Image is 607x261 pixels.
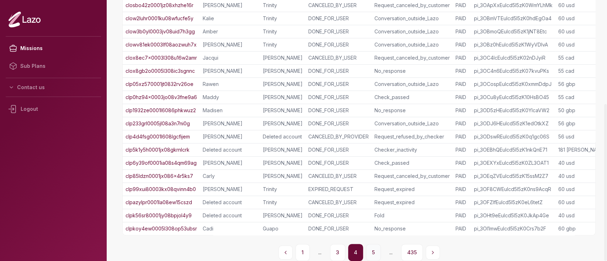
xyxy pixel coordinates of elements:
a: clp233grl0005jl08a3n7ni0g [126,120,190,127]
div: PAID [456,94,468,101]
div: Trinity [263,15,303,22]
a: clp85ldzn0001jx086x4r5ks7 [126,173,193,180]
div: Check_passed [374,94,450,101]
div: pi_3ODswREulcd5I5zK0q1gc06S [474,133,552,140]
div: 56 gbp [558,120,606,127]
div: Trinity [263,41,303,48]
div: [PERSON_NAME] [203,2,257,9]
div: 181 [PERSON_NAME] [558,146,606,153]
button: 1 [295,244,310,261]
div: DONE_FOR_USER [308,107,369,114]
div: Trinity [263,28,303,35]
div: [PERSON_NAME] [263,67,303,75]
div: 40 usd [558,159,606,167]
div: pi_3OFZIfEulcd5I5zK0eL6tetZ [474,199,552,206]
div: [PERSON_NAME] [263,146,303,153]
div: DONE_FOR_USER [308,146,369,153]
div: Request_canceled_by_customer [374,173,450,180]
span: ... [384,246,398,259]
div: DONE_FOR_USER [308,67,369,75]
div: PAID [456,173,468,180]
div: Maddy [203,94,257,101]
div: Request_refused_by_checker [374,133,450,140]
div: Conversation_outside_Lazo [374,81,450,88]
div: 60 usd [558,15,606,22]
div: Jacqui [203,54,257,61]
div: DONE_FOR_USER [308,15,369,22]
a: clp99xui80003kx08qvinn4b0 [126,186,196,193]
div: pi_3OApXxEulcd5I5zK0WmYLhMk [474,2,552,9]
div: Deleted account [263,133,303,140]
div: DONE_FOR_USER [308,94,369,101]
a: clp05xz570001jt0832rv26oe [126,81,193,88]
a: clp5k1y5h0001jx08gkrnlcrk [126,146,190,153]
a: clox8gb2o0005l308ic3sgnnc [126,67,195,75]
button: Contact us [6,81,101,94]
a: clow2luhr0001ku08wfucfe5y [126,15,193,22]
div: 60 usd [558,28,606,35]
div: 50 gbp [558,107,606,114]
a: clpazylpr0001la08ew15cszd [126,199,192,206]
div: No_response [374,107,450,114]
div: pi_3OEBhQEulcd5I5zK1nkQnE71 [474,146,552,153]
div: [PERSON_NAME] [263,173,303,180]
div: Madisen [203,107,257,114]
div: 40 usd [558,173,606,180]
div: Conversation_outside_Lazo [374,28,450,35]
div: pi_3OBmoQEulcd5I5zK1jNT8Etc [474,28,552,35]
div: PAID [456,15,468,22]
button: 3 [330,244,345,261]
div: PAID [456,41,468,48]
div: Rawen [203,81,257,88]
div: pi_3OEXYxEulcd5I5zK0ZL3OAT1 [474,159,552,167]
div: CANCELED_BY_USER [308,173,369,180]
a: clowv81ek0003lf08aozwuh7x [126,41,197,48]
div: pi_3OC4lcEulcd5I5zK02nDJyiR [474,54,552,61]
div: 55 cad [558,67,606,75]
div: DONE_FOR_USER [308,120,369,127]
div: pi_3OEqZVEulcd5I5zK15ssM2Z7 [474,173,552,180]
div: pi_3OCu8yEulcd5I5zK10HsBO45 [474,94,552,101]
div: 56 gbp [558,81,606,88]
div: PAID [456,81,468,88]
div: Guapo [263,225,303,232]
div: CANCELED_BY_USER [308,54,369,61]
div: PAID [456,146,468,153]
div: pi_3OD5zHEulcd5I5zK0YIcaVW2 [474,107,552,114]
button: 5 [366,244,381,261]
div: pi_3OBz0hEulcd5I5zK1WyVDIvA [474,41,552,48]
div: Trinity [263,186,303,193]
a: clp6y39of0001ia08s4qm69ag [126,159,197,167]
div: No_response [374,67,450,75]
div: Deleted account [203,199,257,206]
div: [PERSON_NAME] [203,133,257,140]
a: Sub Plans [6,57,101,75]
div: [PERSON_NAME] [203,67,257,75]
div: DONE_FOR_USER [308,28,369,35]
div: pi_3OC4n6Eulcd5I5zK07kvuPKs [474,67,552,75]
div: Checker_inactivity [374,146,450,153]
div: PAID [456,199,468,206]
div: PAID [456,28,468,35]
div: [PERSON_NAME] [263,94,303,101]
div: PAID [456,159,468,167]
div: Check_passed [374,159,450,167]
div: [PERSON_NAME] [263,159,303,167]
div: DONE_FOR_USER [308,41,369,48]
div: PAID [456,186,468,193]
div: [PERSON_NAME] [263,120,303,127]
div: Trinity [263,2,303,9]
div: PAID [456,67,468,75]
a: clox8ec7x0003l308u16w2amr [126,54,197,61]
div: 60 usd [558,199,606,206]
div: Request_expired [374,199,450,206]
div: 60 usd [558,2,606,9]
div: pi_3OCospEulcd5I5zK0xmmDdpJ [474,81,552,88]
div: pi_3ODJ6HEulcd5I5zK1edOtkXZ [474,120,552,127]
div: Cadi [203,225,257,232]
div: 40 usd [558,212,606,219]
div: 60 usd [558,41,606,48]
div: Request_canceled_by_customer [374,54,450,61]
div: EXPIRED_REQUEST [308,186,369,193]
a: closbo42z0001jz08xhzhe16r [126,2,193,9]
